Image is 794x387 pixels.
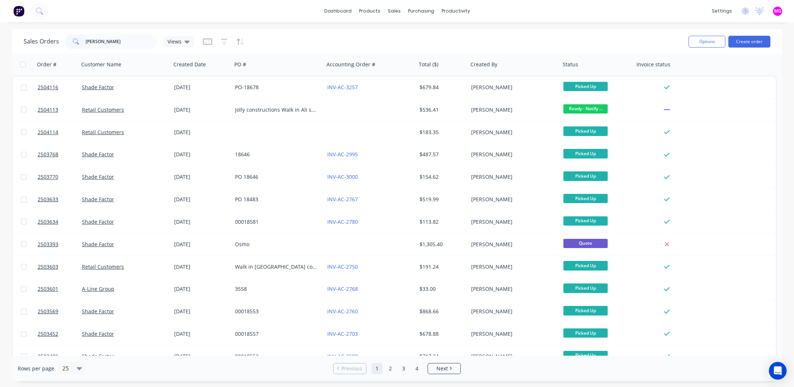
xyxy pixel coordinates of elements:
[82,263,124,270] a: Retail Customers
[82,173,114,180] a: Shade Factor
[38,263,58,271] span: 2503603
[327,330,358,337] a: INV-AC-2703
[235,218,317,226] div: 00018581
[420,173,463,181] div: $154.62
[38,233,82,255] a: 2503393
[563,61,578,68] div: Status
[419,61,438,68] div: Total ($)
[168,38,182,45] span: Views
[174,218,229,226] div: [DATE]
[38,188,82,210] a: 2503633
[38,256,82,278] a: 2503603
[82,196,114,203] a: Shade Factor
[174,106,229,114] div: [DATE]
[174,129,229,136] div: [DATE]
[411,363,422,374] a: Page 4
[321,6,355,17] a: dashboard
[174,196,229,203] div: [DATE]
[428,365,460,372] a: Next page
[82,330,114,337] a: Shade Factor
[327,84,358,91] a: INV-AC-3257
[235,173,317,181] div: PO 18646
[174,151,229,158] div: [DATE]
[327,353,358,360] a: INV-AC-2688
[327,173,358,180] a: INV-AC-3000
[420,353,463,360] div: $717.34
[82,151,114,158] a: Shade Factor
[174,285,229,293] div: [DATE]
[38,323,82,345] a: 2503452
[341,365,362,372] span: Previous
[471,84,553,91] div: [PERSON_NAME]
[327,285,358,292] a: INV-AC-2768
[38,278,82,300] a: 2503601
[420,84,463,91] div: $679.84
[82,241,114,248] a: Shade Factor
[404,6,438,17] div: purchasing
[38,129,58,136] span: 2504114
[471,173,553,181] div: [PERSON_NAME]
[235,84,317,91] div: PO-18678
[38,308,58,315] span: 2503569
[420,196,463,203] div: $519.99
[235,353,317,360] div: 00018552
[420,308,463,315] div: $868.66
[420,263,463,271] div: $191.24
[398,363,409,374] a: Page 3
[174,263,229,271] div: [DATE]
[174,84,229,91] div: [DATE]
[471,241,553,248] div: [PERSON_NAME]
[82,353,114,360] a: Shade Factor
[471,106,553,114] div: [PERSON_NAME]
[38,196,58,203] span: 2503633
[420,218,463,226] div: $113.82
[82,84,114,91] a: Shade Factor
[235,241,317,248] div: Osmo
[38,143,82,165] a: 2503768
[728,36,770,48] button: Create order
[38,285,58,293] span: 2503601
[438,6,474,17] div: productivity
[327,61,375,68] div: Accounting Order #
[471,196,553,203] div: [PERSON_NAME]
[563,216,608,226] span: Picked Up
[24,38,59,45] h1: Sales Orders
[81,61,121,68] div: Customer Name
[38,353,58,360] span: 2503489
[436,365,448,372] span: Next
[420,151,463,158] div: $487.57
[471,330,553,338] div: [PERSON_NAME]
[471,308,553,315] div: [PERSON_NAME]
[38,166,82,188] a: 2503770
[235,196,317,203] div: PO 18483
[688,36,725,48] button: Options
[38,211,82,233] a: 2503634
[327,218,358,225] a: INV-AC-2780
[471,218,553,226] div: [PERSON_NAME]
[563,306,608,315] span: Picked Up
[235,330,317,338] div: 00018557
[563,239,608,248] span: Quote
[471,263,553,271] div: [PERSON_NAME]
[38,218,58,226] span: 2503634
[563,149,608,158] span: Picked Up
[38,106,58,114] span: 2504113
[563,351,608,360] span: Picked Up
[563,126,608,136] span: Picked Up
[563,82,608,91] span: Picked Up
[38,345,82,367] a: 2503489
[235,106,317,114] div: Jolly constructions Walk in Ali strips
[327,263,358,270] a: INV-AC-2750
[327,196,358,203] a: INV-AC-2767
[174,173,229,181] div: [DATE]
[708,6,736,17] div: settings
[385,363,396,374] a: Page 2
[563,283,608,293] span: Picked Up
[38,121,82,143] a: 2504114
[235,285,317,293] div: 3558
[38,173,58,181] span: 2503770
[563,328,608,338] span: Picked Up
[174,241,229,248] div: [DATE]
[82,129,124,136] a: Retail Customers
[38,99,82,121] a: 2504113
